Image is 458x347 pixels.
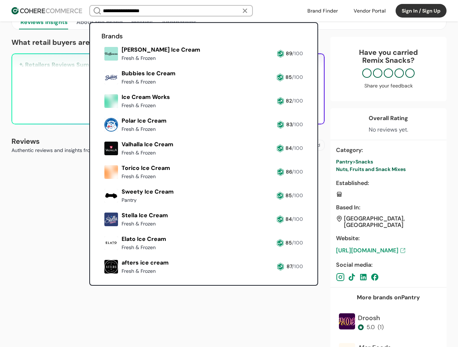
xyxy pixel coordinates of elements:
[285,216,292,222] span: 84
[353,158,355,165] span: >
[357,293,420,302] div: More brands on Pantry
[336,146,441,155] div: Category :
[367,323,375,332] div: 5.0
[336,158,353,165] span: Pantry
[336,310,441,337] a: Brand PhotoDroosh5.0(1)
[286,121,292,128] span: 83
[11,37,325,48] p: What retail buyers are saying about this brand
[286,50,292,57] span: 89
[336,246,441,255] a: [URL][DOMAIN_NAME]
[286,98,292,104] span: 82
[285,239,292,246] span: 85
[292,98,303,104] span: /100
[336,261,441,269] div: Social media :
[339,313,355,329] img: Brand Photo
[337,48,439,64] div: Have you carried
[101,32,306,41] h2: Brands
[292,216,303,222] span: /100
[369,114,408,123] div: Overall Rating
[337,56,439,64] p: Remix Snacks ?
[285,192,292,199] span: 85
[369,125,408,134] div: No reviews yet.
[285,74,292,80] span: 85
[292,263,303,270] span: /100
[11,137,40,146] b: Reviews
[19,15,69,29] button: Reviews insights
[11,7,82,14] img: Cohere Logo
[292,50,303,57] span: /100
[336,158,441,173] a: Pantry>SnacksNuts, Fruits and Snack Mixes
[292,192,303,199] span: /100
[336,166,441,173] div: Nuts, Fruits and Snack Mixes
[337,82,439,90] div: Share your feedback
[358,313,384,323] div: Droosh
[285,145,292,151] span: 84
[11,160,325,191] div: No Reviews Data.
[292,168,303,175] span: /100
[336,179,441,187] div: Established :
[75,15,124,29] button: About the brand
[292,121,303,128] span: /100
[355,158,373,165] span: Snacks
[292,239,303,246] span: /100
[292,74,303,80] span: /100
[336,234,441,243] div: Website :
[344,215,441,228] div: [GEOGRAPHIC_DATA], [GEOGRAPHIC_DATA]
[287,263,292,270] span: 87
[378,323,384,332] div: ( 1 )
[286,168,292,175] span: 86
[396,4,447,18] button: Sign In / Sign Up
[292,145,303,151] span: /100
[336,203,441,212] div: Based In :
[11,147,133,154] p: Authentic reviews and insights from verified retailers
